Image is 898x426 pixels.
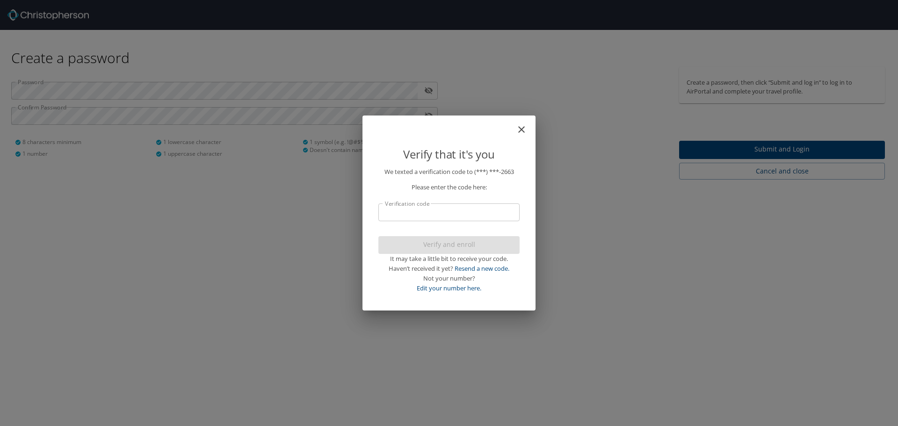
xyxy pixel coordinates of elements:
div: Not your number? [378,274,520,283]
p: Verify that it's you [378,145,520,163]
a: Resend a new code. [455,264,509,273]
p: Please enter the code here: [378,182,520,192]
div: Haven’t received it yet? [378,264,520,274]
a: Edit your number here. [417,284,481,292]
p: We texted a verification code to (***) ***- 2663 [378,167,520,177]
div: It may take a little bit to receive your code. [378,254,520,264]
button: close [521,119,532,130]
